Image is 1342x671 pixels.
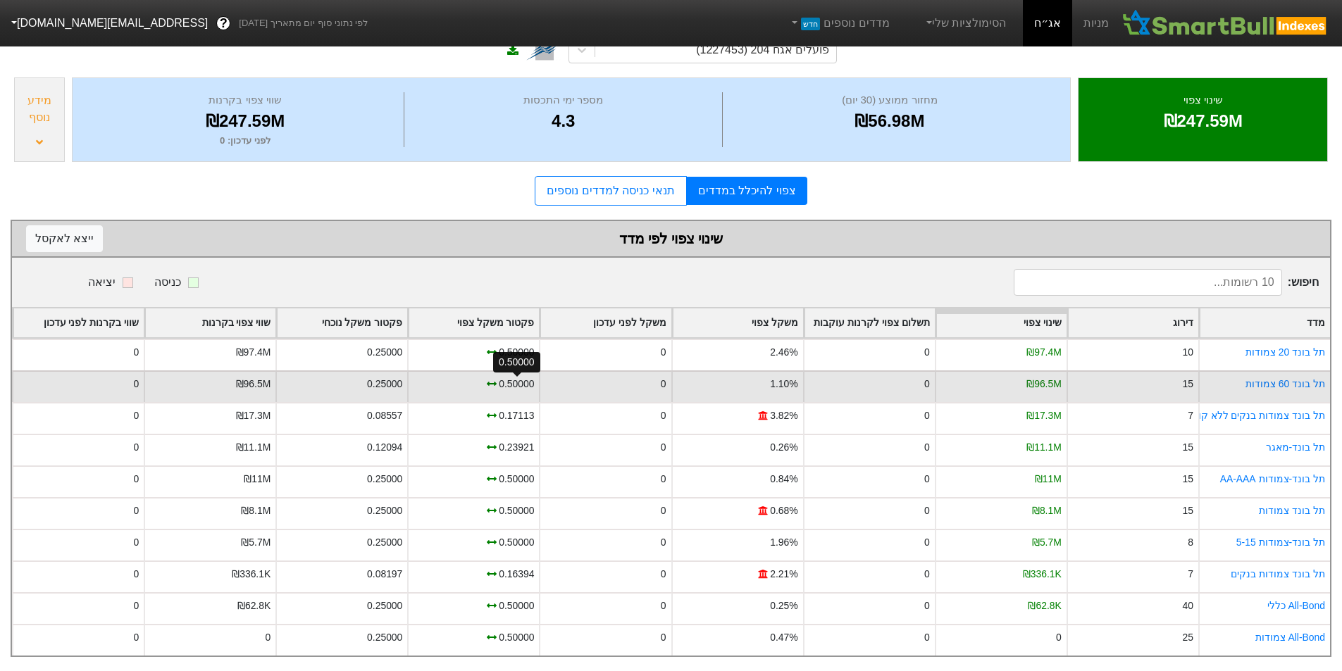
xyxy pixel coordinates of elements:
div: ₪11M [244,472,271,487]
div: ₪56.98M [726,108,1052,134]
div: 0 [266,630,271,645]
div: 0 [133,377,139,391]
div: ₪96.5M [236,377,271,391]
div: ₪17.3M [236,408,271,423]
a: תל בונד-צמודות 5-15 [1236,537,1325,548]
div: 10 [1182,345,1193,360]
div: 0 [133,630,139,645]
div: 0 [661,440,666,455]
button: ייצא לאקסל [26,225,103,252]
div: ₪97.4M [236,345,271,360]
div: שינוי צפוי [1096,92,1310,108]
div: 15 [1182,440,1193,455]
div: 1.10% [770,377,797,391]
div: 0.26% [770,440,797,455]
div: 0 [661,598,666,613]
div: ₪5.7M [241,535,271,550]
div: 0.50000 [499,535,534,550]
div: ₪97.4M [1026,345,1062,360]
div: 0.84% [770,472,797,487]
div: Toggle SortBy [936,308,1067,337]
div: 0 [1056,630,1062,645]
div: 0.50000 [499,598,534,613]
div: מחזור ממוצע (30 יום) [726,92,1052,108]
div: 15 [1182,503,1193,518]
a: תנאי כניסה למדדים נוספים [535,176,686,206]
span: לפי נתוני סוף יום מתאריך [DATE] [239,16,368,30]
img: tase link [526,32,563,68]
a: צפוי להיכלל במדדים [687,177,807,205]
div: 0 [133,598,139,613]
div: כניסה [154,274,181,291]
div: 0 [661,408,666,423]
div: ₪62.8K [1028,598,1061,613]
div: 0.68% [770,503,797,518]
div: יציאה [88,274,116,291]
div: ₪336.1K [1023,567,1062,582]
div: 15 [1182,377,1193,391]
a: תל בונד 20 צמודות [1245,346,1325,358]
div: 0 [924,503,930,518]
div: 0 [661,503,666,518]
div: Toggle SortBy [13,308,144,337]
div: 0.25000 [367,472,402,487]
div: 0 [661,345,666,360]
div: ₪11.1M [236,440,271,455]
div: 0.50000 [499,503,534,518]
div: Toggle SortBy [1200,308,1330,337]
div: 0.50000 [499,472,534,487]
div: Toggle SortBy [804,308,935,337]
div: 0 [661,535,666,550]
div: 2.21% [770,567,797,582]
div: 0 [133,472,139,487]
div: 7 [1188,567,1193,582]
div: 0 [924,377,930,391]
div: 0 [924,440,930,455]
div: שינוי צפוי לפי מדד [26,228,1316,249]
div: 0.50000 [499,345,534,360]
div: 0 [924,598,930,613]
div: Toggle SortBy [145,308,275,337]
div: ₪8.1M [1032,503,1062,518]
div: ₪336.1K [232,567,271,582]
div: 0.47% [770,630,797,645]
div: 25 [1182,630,1193,645]
div: 7 [1188,408,1193,423]
div: Toggle SortBy [409,308,539,337]
div: 0 [133,567,139,582]
div: 0.50000 [499,630,534,645]
div: 0 [661,630,666,645]
div: ₪5.7M [1032,535,1062,550]
span: חיפוש : [1014,269,1319,296]
div: 0.08197 [367,567,402,582]
span: ? [220,14,228,33]
a: תל בונד צמודות בנקים ללא קוקו [1188,410,1325,421]
div: 0 [924,472,930,487]
div: 0 [924,535,930,550]
div: שווי צפוי בקרנות [90,92,400,108]
div: 0.25000 [367,598,402,613]
div: Toggle SortBy [277,308,407,337]
div: 40 [1182,598,1193,613]
div: Toggle SortBy [1068,308,1198,337]
div: 0.25000 [367,503,402,518]
div: 0.25000 [367,630,402,645]
div: ₪62.8K [237,598,271,613]
a: תל בונד-צמודות AA-AAA [1220,473,1325,484]
div: 0 [924,567,930,582]
div: 0 [661,377,666,391]
a: מדדים נוספיםחדש [783,9,895,37]
div: 0.25000 [367,377,402,391]
a: תל בונד-מאגר [1266,441,1326,453]
div: 0.25000 [367,345,402,360]
div: 0 [133,408,139,423]
a: All-Bond כללי [1267,600,1325,611]
div: 0.12094 [367,440,402,455]
div: Toggle SortBy [673,308,803,337]
div: 3.82% [770,408,797,423]
div: 0 [924,345,930,360]
div: 0.25% [770,598,797,613]
div: 15 [1182,472,1193,487]
div: 0 [924,630,930,645]
a: הסימולציות שלי [918,9,1012,37]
